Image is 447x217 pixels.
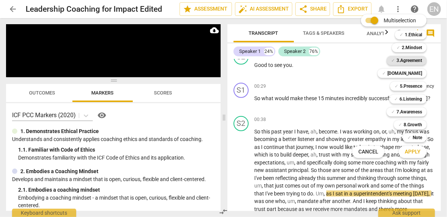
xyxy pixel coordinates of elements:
[358,148,378,156] span: Cancel
[405,30,422,39] b: 1.Ethical
[404,120,422,129] b: 8.Growth
[396,107,422,116] b: 7.Awareness
[382,69,386,78] span: ✓
[396,43,400,52] span: ✓
[391,56,395,65] span: ✓
[387,69,422,78] b: [DOMAIN_NAME]
[352,145,384,159] button: Cancel
[398,120,402,129] span: ✓
[405,148,421,156] span: Apply
[399,95,422,104] b: 6.Listening
[407,133,411,142] span: ✓
[396,56,422,65] b: 3.Agreement
[395,82,398,91] span: ✓
[399,145,427,159] button: Apply
[413,133,422,142] b: Note
[402,43,422,52] b: 2.Mindset
[384,17,416,25] span: Multiselection
[399,30,403,39] span: ✓
[391,107,395,116] span: ✓
[394,95,398,104] span: ✓
[400,82,422,91] b: 5.Presence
